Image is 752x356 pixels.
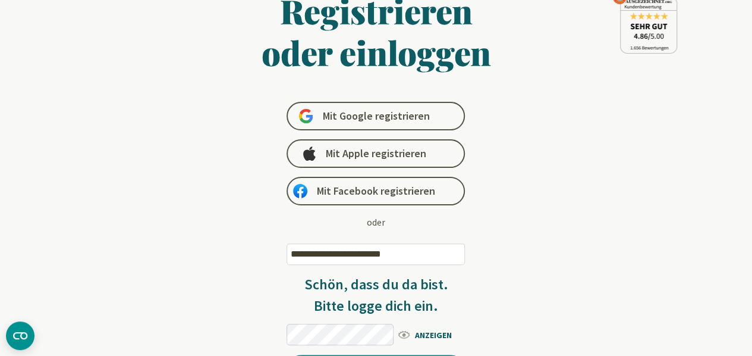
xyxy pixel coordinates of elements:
a: Mit Google registrieren [287,102,465,130]
a: Mit Facebook registrieren [287,177,465,205]
span: Mit Facebook registrieren [317,184,435,198]
span: Mit Google registrieren [322,109,429,123]
h3: Schön, dass du da bist. Bitte logge dich ein. [287,274,465,317]
span: Mit Apple registrieren [326,146,426,161]
a: Mit Apple registrieren [287,139,465,168]
div: oder [367,215,385,229]
span: ANZEIGEN [397,327,465,342]
button: CMP-Widget öffnen [6,321,34,350]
